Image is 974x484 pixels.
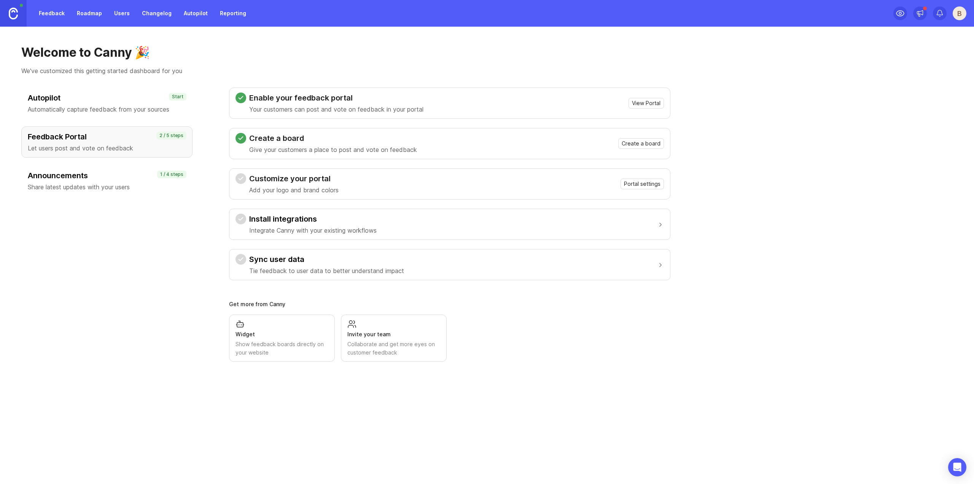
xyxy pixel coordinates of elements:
[28,131,186,142] h3: Feedback Portal
[72,6,107,20] a: Roadmap
[159,133,183,139] p: 2 / 5 steps
[110,6,134,20] a: Users
[236,209,664,240] button: Install integrationsIntegrate Canny with your existing workflows
[249,254,404,265] h3: Sync user data
[236,330,328,339] div: Widget
[621,179,664,189] button: Portal settings
[21,45,953,60] h1: Welcome to Canny 🎉
[137,6,176,20] a: Changelog
[953,6,966,20] button: B
[21,126,193,158] button: Feedback PortalLet users post and vote on feedback2 / 5 steps
[249,105,423,114] p: Your customers can post and vote on feedback in your portal
[618,138,664,149] button: Create a board
[179,6,212,20] a: Autopilot
[249,173,339,184] h3: Customize your portal
[34,6,69,20] a: Feedback
[249,266,404,275] p: Tie feedback to user data to better understand impact
[632,99,660,107] span: View Portal
[229,302,670,307] div: Get more from Canny
[624,180,660,188] span: Portal settings
[249,93,423,103] h3: Enable your feedback portal
[249,133,417,144] h3: Create a board
[249,226,377,235] p: Integrate Canny with your existing workflows
[28,105,186,114] p: Automatically capture feedback from your sources
[249,214,377,224] h3: Install integrations
[21,66,953,75] p: We've customized this getting started dashboard for you
[28,182,186,192] p: Share latest updates with your users
[28,144,186,153] p: Let users post and vote on feedback
[249,145,417,154] p: Give your customers a place to post and vote on feedback
[236,340,328,357] div: Show feedback boards directly on your website
[21,165,193,196] button: AnnouncementsShare latest updates with your users1 / 4 steps
[629,98,664,109] button: View Portal
[948,458,966,476] div: Open Intercom Messenger
[229,315,335,362] a: WidgetShow feedback boards directly on your website
[622,140,660,147] span: Create a board
[28,170,186,181] h3: Announcements
[341,315,447,362] a: Invite your teamCollaborate and get more eyes on customer feedback
[215,6,251,20] a: Reporting
[160,171,183,177] p: 1 / 4 steps
[9,8,18,19] img: Canny Home
[347,340,440,357] div: Collaborate and get more eyes on customer feedback
[236,249,664,280] button: Sync user dataTie feedback to user data to better understand impact
[249,185,339,195] p: Add your logo and brand colors
[347,330,440,339] div: Invite your team
[28,93,186,103] h3: Autopilot
[21,88,193,119] button: AutopilotAutomatically capture feedback from your sourcesStart
[172,94,183,100] p: Start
